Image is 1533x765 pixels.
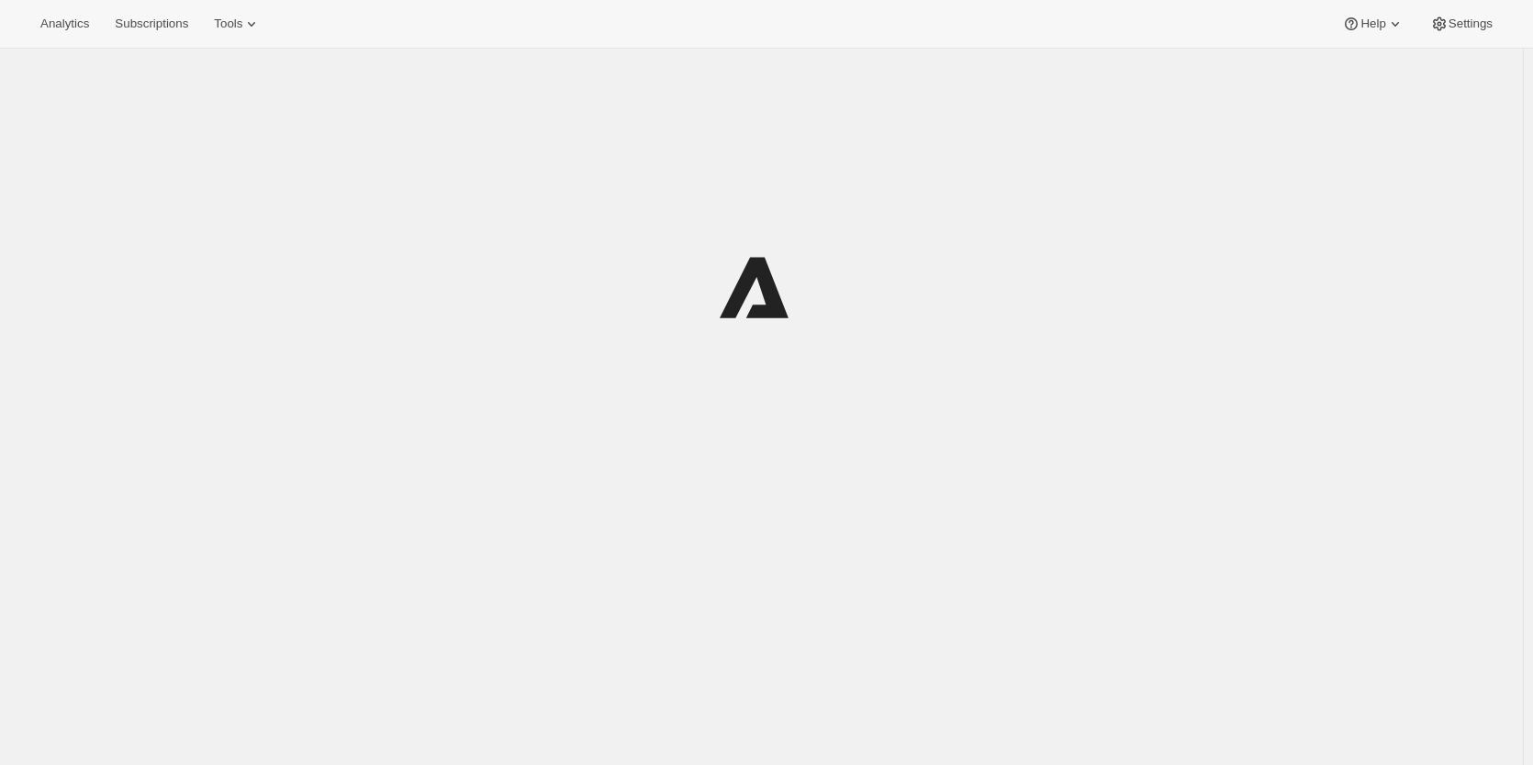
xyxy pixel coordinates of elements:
span: Help [1360,17,1385,31]
button: Analytics [29,11,100,37]
button: Help [1331,11,1415,37]
button: Tools [203,11,272,37]
button: Settings [1419,11,1504,37]
span: Tools [214,17,242,31]
button: Subscriptions [104,11,199,37]
span: Analytics [40,17,89,31]
span: Subscriptions [115,17,188,31]
span: Settings [1449,17,1493,31]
